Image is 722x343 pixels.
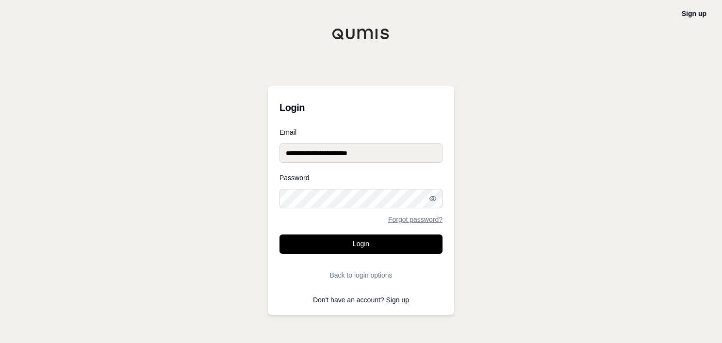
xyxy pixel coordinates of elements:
a: Forgot password? [388,216,443,223]
h3: Login [279,98,443,117]
a: Sign up [386,296,409,304]
button: Login [279,234,443,254]
p: Don't have an account? [279,296,443,303]
button: Back to login options [279,265,443,285]
label: Password [279,174,443,181]
img: Qumis [332,28,390,40]
label: Email [279,129,443,136]
a: Sign up [682,10,706,17]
